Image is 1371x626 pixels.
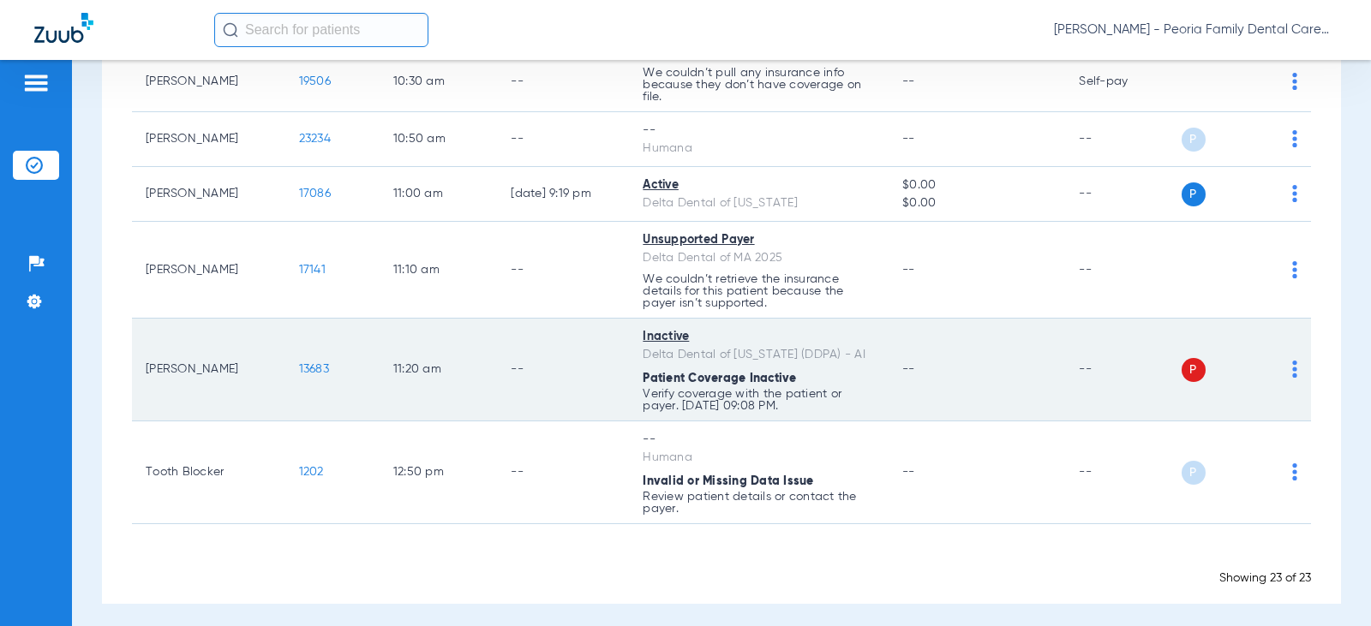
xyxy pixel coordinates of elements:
span: P [1182,182,1206,206]
span: 13683 [299,363,329,375]
td: -- [497,421,629,524]
img: hamburger-icon [22,73,50,93]
div: Active [643,176,875,194]
td: [PERSON_NAME] [132,319,285,421]
div: -- [643,431,875,449]
span: -- [902,363,915,375]
img: group-dot-blue.svg [1292,185,1297,202]
span: 1202 [299,466,324,478]
td: -- [1065,167,1181,222]
div: Humana [643,449,875,467]
div: Delta Dental of MA 2025 [643,249,875,267]
td: [PERSON_NAME] [132,167,285,222]
td: 10:30 AM [380,51,498,112]
img: group-dot-blue.svg [1292,130,1297,147]
td: [PERSON_NAME] [132,222,285,319]
input: Search for patients [214,13,428,47]
span: P [1182,128,1206,152]
span: Patient Coverage Inactive [643,373,796,385]
span: Showing 23 of 23 [1219,572,1311,584]
img: Zuub Logo [34,13,93,43]
td: -- [1065,319,1181,421]
span: 19506 [299,75,331,87]
p: Verify coverage with the patient or payer. [DATE] 09:08 PM. [643,388,875,412]
div: Delta Dental of [US_STATE] (DDPA) - AI [643,346,875,364]
td: [PERSON_NAME] [132,112,285,167]
td: 11:20 AM [380,319,498,421]
p: We couldn’t pull any insurance info because they don’t have coverage on file. [643,67,875,103]
div: Delta Dental of [US_STATE] [643,194,875,212]
span: 17086 [299,188,331,200]
td: 12:50 PM [380,421,498,524]
div: Humana [643,140,875,158]
span: -- [902,75,915,87]
span: $0.00 [902,194,1051,212]
td: -- [497,319,629,421]
span: 17141 [299,264,326,276]
td: -- [1065,421,1181,524]
img: group-dot-blue.svg [1292,261,1297,278]
td: [PERSON_NAME] [132,51,285,112]
p: We couldn’t retrieve the insurance details for this patient because the payer isn’t supported. [643,273,875,309]
td: 11:10 AM [380,222,498,319]
span: 23234 [299,133,331,145]
td: Self-pay [1065,51,1181,112]
span: $0.00 [902,176,1051,194]
td: Tooth Blocker [132,421,285,524]
img: Search Icon [223,22,238,38]
img: group-dot-blue.svg [1292,361,1297,378]
span: -- [902,466,915,478]
td: 11:00 AM [380,167,498,222]
p: Review patient details or contact the payer. [643,491,875,515]
span: -- [902,133,915,145]
td: -- [1065,222,1181,319]
img: group-dot-blue.svg [1292,73,1297,90]
span: Invalid or Missing Data Issue [643,475,813,487]
td: -- [1065,112,1181,167]
div: -- [643,122,875,140]
td: [DATE] 9:19 PM [497,167,629,222]
span: -- [902,264,915,276]
td: -- [497,222,629,319]
span: P [1182,461,1206,485]
div: Unsupported Payer [643,231,875,249]
span: [PERSON_NAME] - Peoria Family Dental Care [1054,21,1337,39]
div: Inactive [643,328,875,346]
td: 10:50 AM [380,112,498,167]
img: group-dot-blue.svg [1292,463,1297,480]
td: -- [497,112,629,167]
td: -- [497,51,629,112]
span: P [1182,358,1206,382]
